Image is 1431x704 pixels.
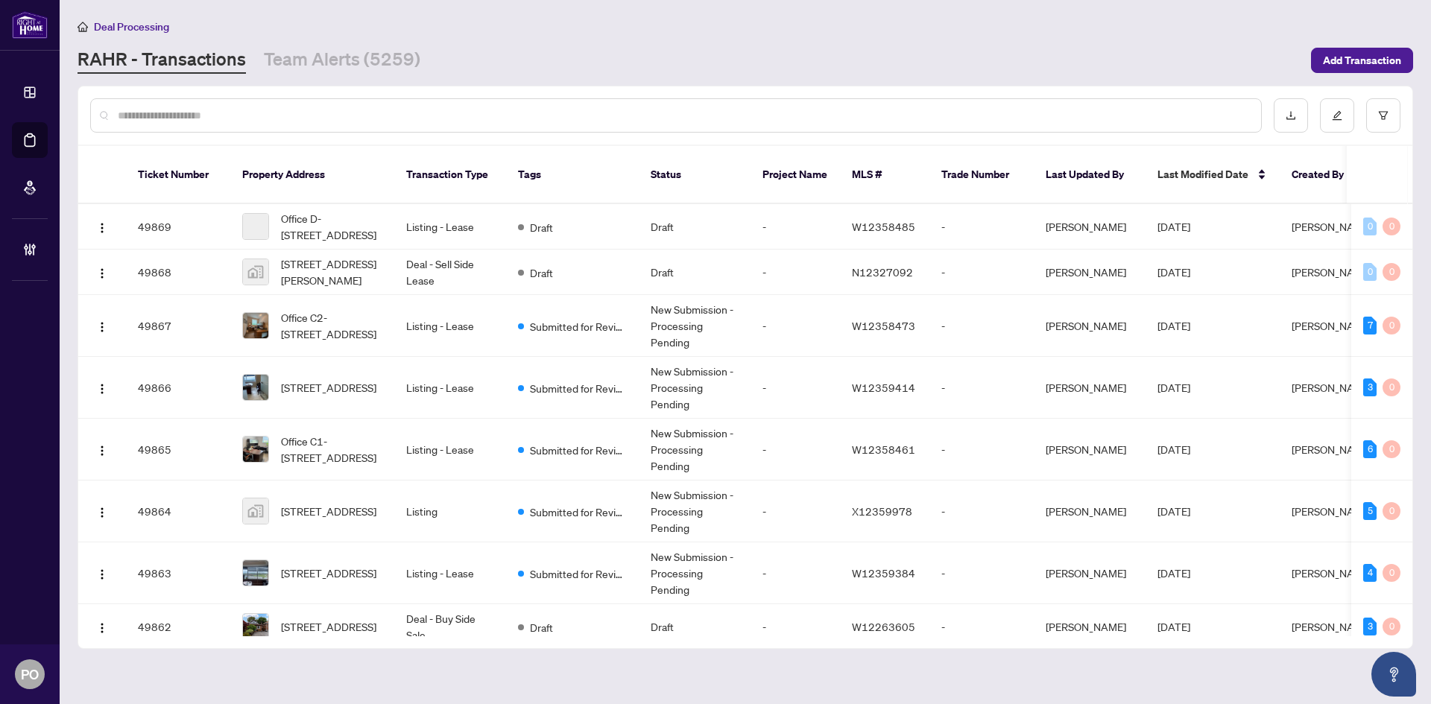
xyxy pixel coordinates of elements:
[21,664,39,685] span: PO
[394,604,506,650] td: Deal - Buy Side Sale
[530,565,627,582] span: Submitted for Review
[96,383,108,395] img: Logo
[394,250,506,295] td: Deal - Sell Side Lease
[1280,146,1369,204] th: Created By
[78,47,246,74] a: RAHR - Transactions
[243,560,268,586] img: thumbnail-img
[90,375,114,399] button: Logo
[1320,98,1354,133] button: edit
[639,357,751,419] td: New Submission - Processing Pending
[530,318,627,334] span: Submitted for Review
[243,313,268,338] img: thumbnail-img
[1366,98,1400,133] button: filter
[1157,166,1248,183] span: Last Modified Date
[1034,204,1146,250] td: [PERSON_NAME]
[90,215,114,238] button: Logo
[90,499,114,523] button: Logo
[96,267,108,279] img: Logo
[126,542,230,604] td: 49863
[639,542,751,604] td: New Submission - Processing Pending
[530,442,627,458] span: Submitted for Review
[394,146,506,204] th: Transaction Type
[90,561,114,585] button: Logo
[639,481,751,542] td: New Submission - Processing Pending
[126,204,230,250] td: 49869
[394,542,506,604] td: Listing - Lease
[1157,381,1190,394] span: [DATE]
[530,619,553,635] span: Draft
[394,481,506,542] td: Listing
[1383,218,1400,235] div: 0
[1383,440,1400,458] div: 0
[1034,542,1146,604] td: [PERSON_NAME]
[96,445,108,457] img: Logo
[929,146,1034,204] th: Trade Number
[281,618,376,635] span: [STREET_ADDRESS]
[530,219,553,235] span: Draft
[751,146,840,204] th: Project Name
[929,419,1034,481] td: -
[1371,652,1416,697] button: Open asap
[929,481,1034,542] td: -
[126,295,230,357] td: 49867
[281,210,382,243] span: Office D-[STREET_ADDRESS]
[90,615,114,638] button: Logo
[639,204,751,250] td: Draft
[1363,564,1377,582] div: 4
[929,604,1034,650] td: -
[1292,381,1372,394] span: [PERSON_NAME]
[530,264,553,281] span: Draft
[1034,146,1146,204] th: Last Updated By
[281,309,382,342] span: Office C2-[STREET_ADDRESS]
[840,146,929,204] th: MLS #
[243,259,268,285] img: thumbnail-img
[126,419,230,481] td: 49865
[751,542,840,604] td: -
[1292,566,1372,580] span: [PERSON_NAME]
[1292,265,1372,279] span: [PERSON_NAME]
[506,146,639,204] th: Tags
[1157,566,1190,580] span: [DATE]
[1034,481,1146,542] td: [PERSON_NAME]
[1363,502,1377,520] div: 5
[78,22,88,32] span: home
[1292,620,1372,633] span: [PERSON_NAME]
[639,250,751,295] td: Draft
[1157,504,1190,518] span: [DATE]
[1292,319,1372,332] span: [PERSON_NAME]
[394,357,506,419] td: Listing - Lease
[1157,265,1190,279] span: [DATE]
[1157,319,1190,332] span: [DATE]
[1292,504,1372,518] span: [PERSON_NAME]
[1383,618,1400,635] div: 0
[1034,357,1146,419] td: [PERSON_NAME]
[1378,110,1389,121] span: filter
[852,319,915,332] span: W12358473
[281,256,382,288] span: [STREET_ADDRESS][PERSON_NAME]
[1274,98,1308,133] button: download
[90,260,114,284] button: Logo
[96,321,108,333] img: Logo
[751,250,840,295] td: -
[126,604,230,650] td: 49862
[1034,419,1146,481] td: [PERSON_NAME]
[852,443,915,456] span: W12358461
[126,250,230,295] td: 49868
[852,265,913,279] span: N12327092
[90,437,114,461] button: Logo
[394,419,506,481] td: Listing - Lease
[126,481,230,542] td: 49864
[751,419,840,481] td: -
[929,204,1034,250] td: -
[1034,295,1146,357] td: [PERSON_NAME]
[96,568,108,580] img: Logo
[852,566,915,580] span: W12359384
[394,204,506,250] td: Listing - Lease
[394,295,506,357] td: Listing - Lease
[1383,502,1400,520] div: 0
[852,381,915,394] span: W12359414
[1383,317,1400,334] div: 0
[243,375,268,400] img: thumbnail-img
[126,146,230,204] th: Ticket Number
[243,498,268,524] img: thumbnail-img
